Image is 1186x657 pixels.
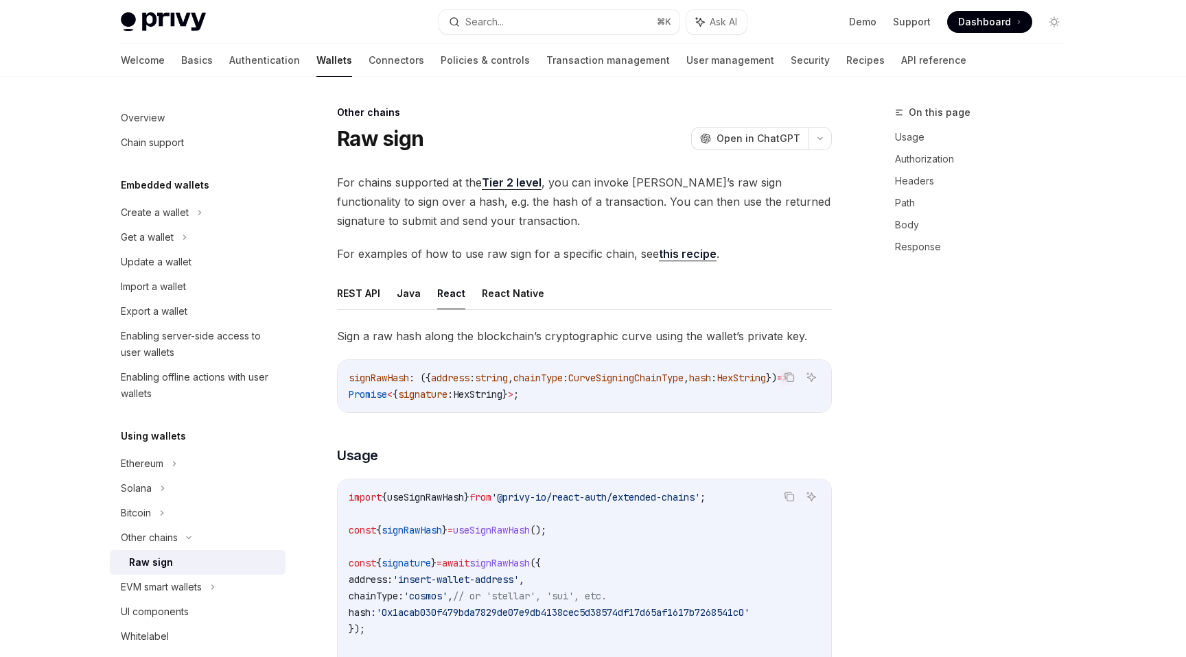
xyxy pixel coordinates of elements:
[121,505,151,521] div: Bitcoin
[110,250,286,274] a: Update a wallet
[568,372,684,384] span: CurveSigningChainType
[791,44,830,77] a: Security
[110,324,286,365] a: Enabling server-side access to user wallets
[437,557,442,569] span: =
[657,16,671,27] span: ⌘ K
[717,372,766,384] span: HexString
[802,368,820,386] button: Ask AI
[121,369,277,402] div: Enabling offline actions with user wallets
[121,278,186,295] div: Import a wallet
[382,491,387,503] span: {
[508,372,513,384] span: ,
[453,388,502,401] span: HexString
[349,372,409,384] span: signRawHash
[121,12,206,32] img: light logo
[382,557,431,569] span: signature
[398,388,447,401] span: signature
[110,624,286,649] a: Whitelabel
[482,277,544,309] button: React Native
[121,254,191,270] div: Update a wallet
[469,372,475,384] span: :
[387,491,464,503] span: useSignRawHash
[508,388,513,401] span: >
[475,372,508,384] span: string
[121,428,186,444] h5: Using wallets
[121,44,165,77] a: Welcome
[337,244,832,263] span: For examples of how to use raw sign for a specific chain, see .
[700,491,706,503] span: ;
[349,524,376,536] span: const
[447,524,453,536] span: =
[846,44,885,77] a: Recipes
[895,148,1076,170] a: Authorization
[465,14,504,30] div: Search...
[376,606,749,619] span: '0x1acab030f479bda7829de07e9db4138cec5d38574df17d65af1617b7268541c0'
[409,372,431,384] span: : ({
[895,170,1076,192] a: Headers
[121,455,163,472] div: Ethereum
[121,229,174,246] div: Get a wallet
[121,604,189,620] div: UI components
[121,480,152,497] div: Solana
[691,127,809,150] button: Open in ChatGPT
[909,104,970,121] span: On this page
[711,372,717,384] span: :
[349,606,376,619] span: hash:
[337,173,832,230] span: For chains supported at the , you can invoke [PERSON_NAME]’s raw sign functionality to sign over ...
[502,388,508,401] span: }
[376,557,382,569] span: {
[893,15,931,29] a: Support
[110,274,286,299] a: Import a wallet
[439,10,679,34] button: Search...⌘K
[441,44,530,77] a: Policies & controls
[717,132,800,145] span: Open in ChatGPT
[121,303,187,320] div: Export a wallet
[442,524,447,536] span: }
[469,557,530,569] span: signRawHash
[453,590,607,602] span: // or 'stellar', 'sui', etc.
[121,134,184,151] div: Chain support
[710,15,737,29] span: Ask AI
[337,106,832,119] div: Other chains
[766,372,777,384] span: })
[895,236,1076,258] a: Response
[546,44,670,77] a: Transaction management
[447,590,453,602] span: ,
[376,524,382,536] span: {
[349,491,382,503] span: import
[121,529,178,546] div: Other chains
[958,15,1011,29] span: Dashboard
[431,557,437,569] span: }
[121,579,202,595] div: EVM smart wallets
[482,176,542,190] a: Tier 2 level
[397,277,421,309] button: Java
[780,368,798,386] button: Copy the contents from the code block
[777,372,788,384] span: =>
[901,44,966,77] a: API reference
[110,365,286,406] a: Enabling offline actions with user wallets
[686,10,747,34] button: Ask AI
[684,372,689,384] span: ,
[802,488,820,505] button: Ask AI
[895,192,1076,214] a: Path
[895,126,1076,148] a: Usage
[121,328,277,361] div: Enabling server-side access to user wallets
[110,550,286,575] a: Raw sign
[110,130,286,155] a: Chain support
[349,590,404,602] span: chainType:
[689,372,711,384] span: hash
[947,11,1032,33] a: Dashboard
[464,491,469,503] span: }
[316,44,352,77] a: Wallets
[404,590,447,602] span: 'cosmos'
[110,106,286,130] a: Overview
[469,491,491,503] span: from
[110,599,286,624] a: UI components
[349,388,387,401] span: Promise
[431,372,469,384] span: address
[453,524,530,536] span: useSignRawHash
[349,557,376,569] span: const
[387,388,393,401] span: <
[530,524,546,536] span: ();
[513,388,519,401] span: ;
